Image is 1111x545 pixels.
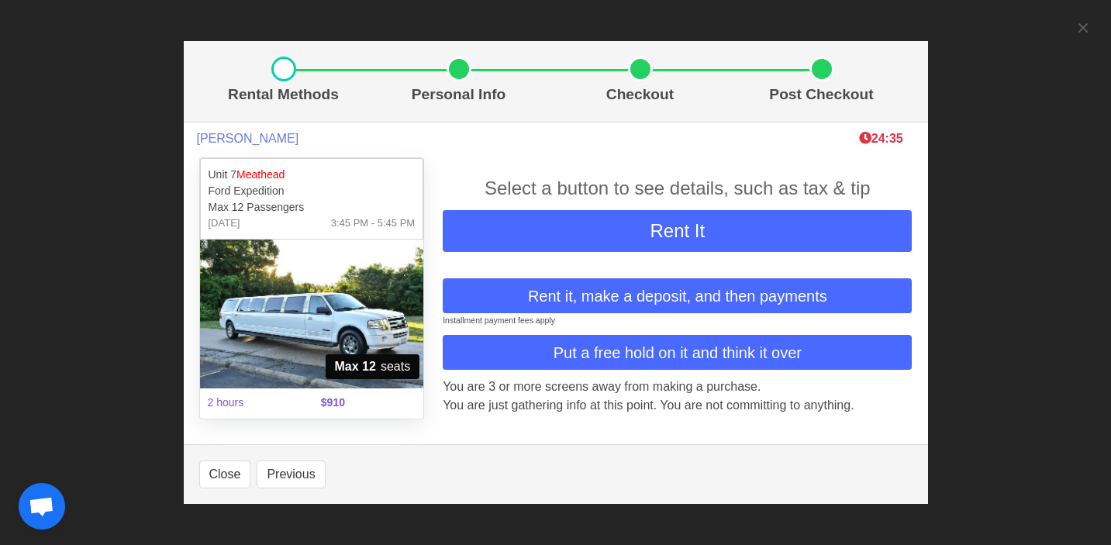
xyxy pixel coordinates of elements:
[209,183,416,199] p: Ford Expedition
[257,460,325,488] button: Previous
[556,84,725,106] p: Checkout
[443,378,912,396] p: You are 3 or more screens away from making a purchase.
[554,341,802,364] span: Put a free hold on it and think it over
[205,84,362,106] p: Rental Methods
[443,396,912,415] p: You are just gathering info at this point. You are not committing to anything.
[198,385,312,420] span: 2 hours
[199,460,251,488] button: Close
[236,168,285,181] span: Meathead
[374,84,543,106] p: Personal Info
[443,278,912,313] button: Rent it, make a deposit, and then payments
[737,84,906,106] p: Post Checkout
[335,357,376,376] strong: Max 12
[209,216,240,231] span: [DATE]
[443,174,912,202] div: Select a button to see details, such as tax & tip
[443,335,912,370] button: Put a free hold on it and think it over
[19,483,65,529] div: Open chat
[528,285,827,308] span: Rent it, make a deposit, and then payments
[859,132,903,145] span: The clock is ticking ⁠— this timer shows how long we'll hold this limo during checkout. If time r...
[197,131,299,146] span: [PERSON_NAME]
[200,240,424,388] img: 07%2001.jpg
[859,132,903,145] b: 24:35
[209,199,416,216] p: Max 12 Passengers
[650,220,705,241] span: Rent It
[443,210,912,252] button: Rent It
[443,316,555,325] small: Installment payment fees apply
[331,216,415,231] span: 3:45 PM - 5:45 PM
[209,167,416,183] p: Unit 7
[326,354,420,379] span: seats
